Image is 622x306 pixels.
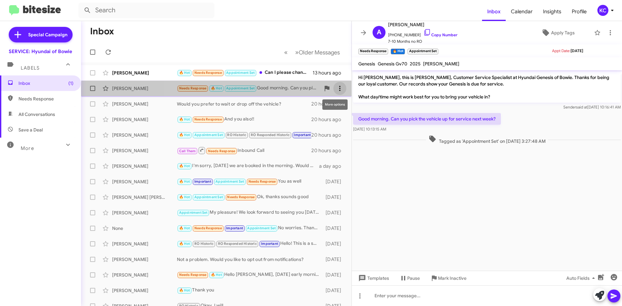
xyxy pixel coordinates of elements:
span: Appointment Set [194,133,223,137]
div: 👍 [177,131,311,139]
div: Not a problem. Would you like to opt out from notifications? [177,256,322,263]
span: Needs Response [194,117,222,121]
span: » [295,48,299,56]
span: Needs Response [227,195,255,199]
span: A [377,27,381,38]
span: Needs Response [208,149,236,153]
span: [DATE] [570,48,583,53]
div: Hello [PERSON_NAME], [DATE] early morning I would like for you guys to order me a tire as well. T... [177,271,322,278]
button: Apply Tags [524,27,591,39]
span: Inbox [18,80,74,86]
div: [DATE] [322,256,346,263]
button: Auto Fields [561,272,603,284]
div: [PERSON_NAME] [112,287,177,294]
div: You as well [177,178,322,185]
span: [PERSON_NAME] [388,21,457,28]
div: [PERSON_NAME] [112,101,177,107]
div: [PERSON_NAME] [112,70,177,76]
a: Inbox [482,2,506,21]
div: [DATE] [322,210,346,216]
div: Ok, thanks sounds good [177,193,322,201]
span: Important [261,242,278,246]
div: [PERSON_NAME] [112,85,177,92]
div: [PERSON_NAME] [112,241,177,247]
span: Auto Fields [566,272,597,284]
span: Needs Response [179,273,207,277]
small: 🔥 Hot [391,49,405,54]
div: No worries. Thank you 😊 [177,224,322,232]
small: Needs Response [358,49,388,54]
span: Sender [DATE] 10:16:41 AM [563,105,621,109]
input: Search [78,3,214,18]
div: [PERSON_NAME] [PERSON_NAME] [112,194,177,200]
button: Previous [280,46,292,59]
span: 🔥 Hot [179,195,190,199]
div: My pleasure! We look forward to seeing you [DATE] [177,209,322,216]
nav: Page navigation example [281,46,344,59]
a: Profile [567,2,592,21]
span: 🔥 Hot [179,226,190,230]
span: [DATE] 10:13:15 AM [353,127,386,131]
span: Templates [357,272,389,284]
div: More options [322,99,348,110]
span: 2025 [410,61,420,67]
a: Calendar [506,2,538,21]
div: [PERSON_NAME] [112,163,177,169]
div: And you also!! [177,116,311,123]
span: Apply Tags [551,27,575,39]
div: Would you prefer to wait or drop off the vehicle? [177,101,311,107]
span: RO Responded Historic [251,133,290,137]
div: 20 hours ago [311,101,346,107]
div: Thank you [177,287,322,294]
button: Templates [352,272,394,284]
div: a day ago [319,163,346,169]
span: Needs Response [194,226,222,230]
span: Pause [407,272,420,284]
span: Important [226,226,243,230]
a: Special Campaign [9,27,73,42]
span: Call Them [179,149,196,153]
button: Mark Inactive [425,272,472,284]
span: 🔥 Hot [179,288,190,292]
span: RO Historic [227,133,246,137]
p: Hi [PERSON_NAME], this is [PERSON_NAME], Customer Service Specialist at Hyundai Genesis of Bowie.... [353,72,621,103]
div: [PERSON_NAME] [112,210,177,216]
span: 🔥 Hot [179,164,190,168]
span: Appointment Set [247,226,276,230]
div: None [112,225,177,232]
small: Appointment Set [408,49,438,54]
a: Copy Number [423,32,457,37]
div: [DATE] [322,241,346,247]
div: Good morning. Can you pick the vehicle up for service next week? [177,85,320,92]
span: Needs Response [194,71,222,75]
span: 🔥 Hot [179,133,190,137]
span: Tagged as 'Appointment Set' on [DATE] 3:27:48 AM [426,135,548,144]
button: KC [592,5,615,16]
span: Important [294,133,311,137]
span: Mark Inactive [438,272,466,284]
div: [DATE] [322,225,346,232]
span: RO Responded Historic [218,242,257,246]
p: Good morning. Can you pick the vehicle up for service next week? [353,113,501,125]
div: 13 hours ago [313,70,346,76]
div: KC [597,5,608,16]
span: Needs Response [179,86,207,90]
span: said at [576,105,587,109]
div: SERVICE: Hyundai of Bowie [9,48,72,55]
button: Next [291,46,344,59]
span: Labels [21,65,40,71]
div: [DATE] [322,178,346,185]
div: Inbound Call [177,146,311,154]
div: [PERSON_NAME] [112,256,177,263]
span: Appointment Set [215,179,244,184]
div: [DATE] [322,287,346,294]
span: Needs Response [18,96,74,102]
span: Needs Response [248,179,276,184]
span: Older Messages [299,49,340,56]
div: [PERSON_NAME] [112,178,177,185]
span: All Conversations [18,111,55,118]
div: [PERSON_NAME] [112,272,177,278]
span: Appt Date: [552,48,570,53]
span: (1) [68,80,74,86]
